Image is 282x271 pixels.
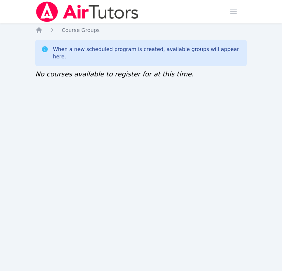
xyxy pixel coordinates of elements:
[62,26,100,34] a: Course Groups
[35,26,247,34] nav: Breadcrumb
[53,46,241,60] div: When a new scheduled program is created, available groups will appear here.
[35,70,194,78] span: No courses available to register for at this time.
[62,27,100,33] span: Course Groups
[35,1,139,22] img: Air Tutors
